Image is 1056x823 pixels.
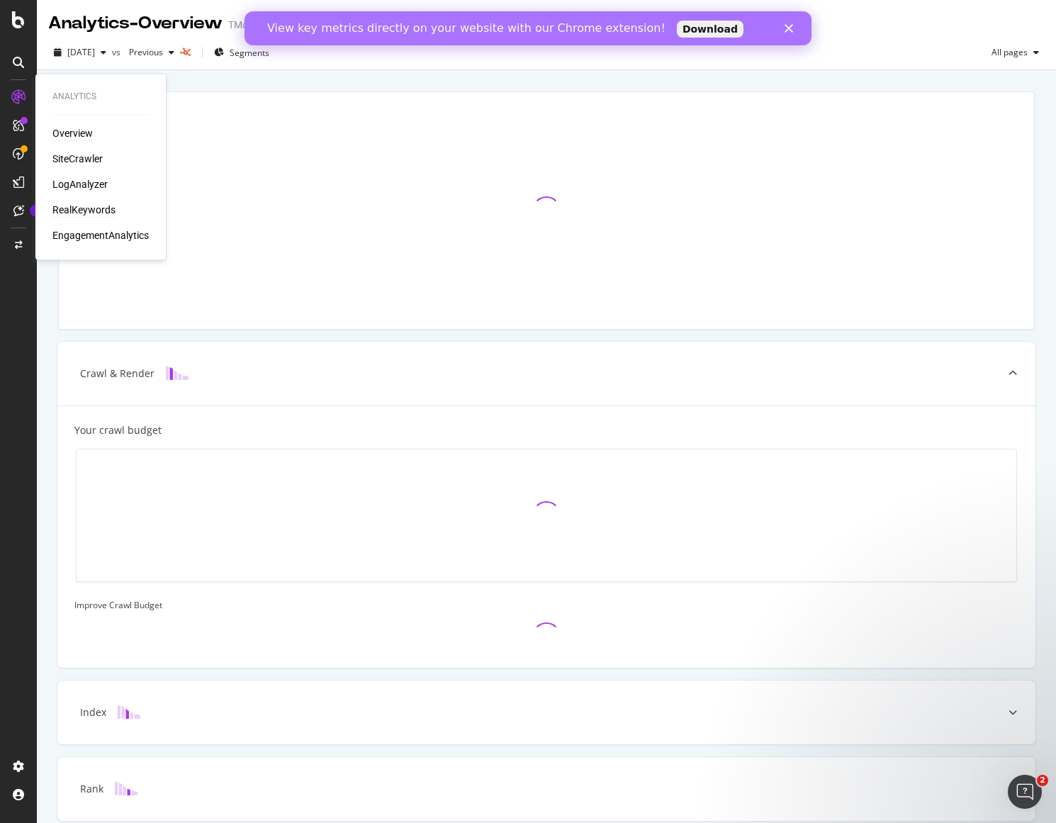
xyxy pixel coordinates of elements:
[540,13,554,21] div: Close
[80,366,155,381] div: Crawl & Render
[80,705,106,720] div: Index
[48,11,223,35] div: Analytics - Overview
[80,782,103,796] div: Rank
[48,41,112,64] button: [DATE]
[115,782,137,795] img: block-icon
[118,705,140,719] img: block-icon
[208,41,275,64] button: Segments
[74,599,1018,611] div: Improve Crawl Budget
[1008,775,1042,809] iframe: Intercom live chat
[123,41,180,64] button: Previous
[30,204,43,217] div: Tooltip anchor
[1037,775,1048,786] span: 2
[112,46,123,58] span: vs
[166,366,189,380] img: block-icon
[52,91,149,103] div: Analytics
[74,423,162,437] div: Your crawl budget
[52,127,93,141] a: Overview
[986,41,1045,64] button: All pages
[52,178,108,192] a: LogAnalyzer
[67,46,95,58] span: 2025 Aug. 22nd
[123,46,163,58] span: Previous
[52,152,103,167] a: SiteCrawler
[245,11,811,45] iframe: Intercom live chat banner
[52,203,116,218] a: RealKeywords
[986,46,1028,58] span: All pages
[230,47,269,59] span: Segments
[228,18,321,32] div: TMobile - Weekly (JS)
[52,229,149,243] a: EngagementAnalytics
